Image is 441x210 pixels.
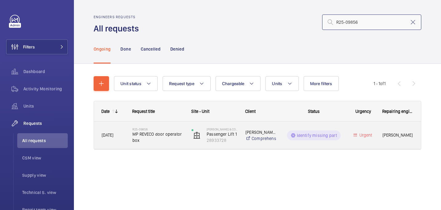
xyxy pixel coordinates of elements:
[132,109,155,114] span: Request title
[101,109,110,114] div: Date
[94,15,143,19] h2: Engineers requests
[23,68,68,75] span: Dashboard
[272,81,282,86] span: Units
[22,138,68,144] span: All requests
[245,135,276,142] a: Comprehensive
[191,109,209,114] span: Site - Unit
[23,103,68,109] span: Units
[380,81,384,86] span: of
[355,109,371,114] span: Urgency
[23,120,68,126] span: Requests
[207,131,237,137] p: Passenger Lift 1
[245,129,276,135] p: [PERSON_NAME] Kensington Limited- [STREET_ADDRESS]
[245,109,256,114] span: Client
[132,131,184,143] span: MP REVECO door operator box
[22,189,68,196] span: Technical S. view
[102,133,113,138] span: [DATE]
[382,132,413,139] span: [PERSON_NAME]
[304,76,339,91] button: More filters
[169,81,194,86] span: Request type
[297,132,337,138] p: Identify missing part
[22,155,68,161] span: CSM view
[23,44,35,50] span: Filters
[23,86,68,92] span: Activity Monitoring
[207,137,237,143] p: 28933728
[141,46,160,52] p: Cancelled
[358,133,372,138] span: Urgent
[120,81,141,86] span: Unit status
[94,46,111,52] p: Ongoing
[310,81,332,86] span: More filters
[94,23,143,34] h1: All requests
[207,127,237,131] p: [PERSON_NAME] & Co- [STREET_ADDRESS]
[170,46,184,52] p: Denied
[132,127,184,131] h2: R25-09856
[322,14,421,30] input: Search by request number or quote number
[114,76,158,91] button: Unit status
[308,109,320,114] span: Status
[216,76,261,91] button: Chargeable
[222,81,245,86] span: Chargeable
[382,109,414,114] span: Repairing engineer
[22,172,68,178] span: Supply view
[6,39,68,54] button: Filters
[163,76,211,91] button: Request type
[120,46,131,52] p: Done
[193,132,200,139] img: elevator.svg
[265,76,298,91] button: Units
[374,81,386,86] span: 1 - 1 1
